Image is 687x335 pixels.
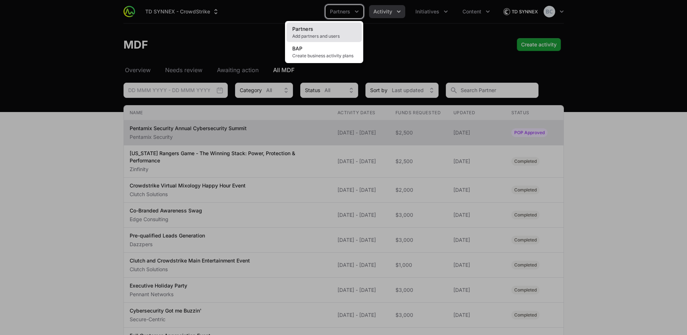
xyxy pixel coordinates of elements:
a: PartnersAdd partners and users [286,22,362,42]
span: Add partners and users [292,33,356,39]
div: Main navigation [135,5,494,18]
span: Partners [292,26,314,32]
span: BAP [292,45,303,51]
a: BAPCreate business activity plans [286,42,362,62]
span: Create business activity plans [292,53,356,59]
div: Partners menu [326,5,363,18]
